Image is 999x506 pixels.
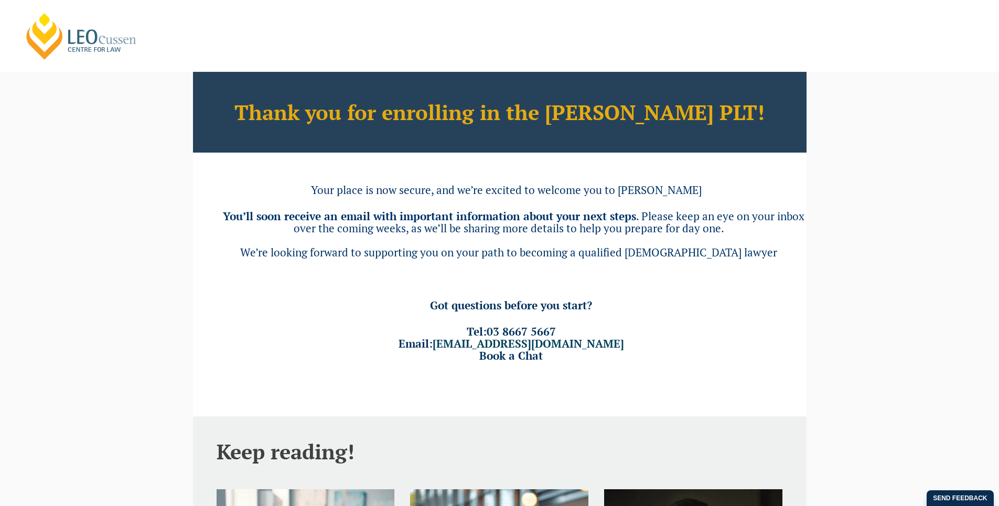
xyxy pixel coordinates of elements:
span: Your place is now secure, and we’re excited to welcome you to [PERSON_NAME] [311,182,702,197]
span: We’re looking forward to supporting you on your path to becoming a qualified [DEMOGRAPHIC_DATA] l... [240,245,777,260]
b: You’ll soon receive an email with important information about your next steps [223,209,636,223]
b: Thank you for enrolling in the [PERSON_NAME] PLT! [234,98,765,126]
iframe: LiveChat chat widget [826,395,973,480]
span: Email: [399,336,624,351]
a: 03 8667 5667 [487,324,556,339]
span: Tel: [467,324,556,339]
span: . Please keep an eye on your inbox over the coming weeks, as we’ll be sharing more details to hel... [294,209,804,235]
a: Book a Chat [479,348,543,363]
h2: Keep reading! [217,440,783,463]
span: Got questions before you start? [430,298,592,313]
a: [PERSON_NAME] Centre for Law [24,12,139,61]
a: [EMAIL_ADDRESS][DOMAIN_NAME] [433,336,624,351]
